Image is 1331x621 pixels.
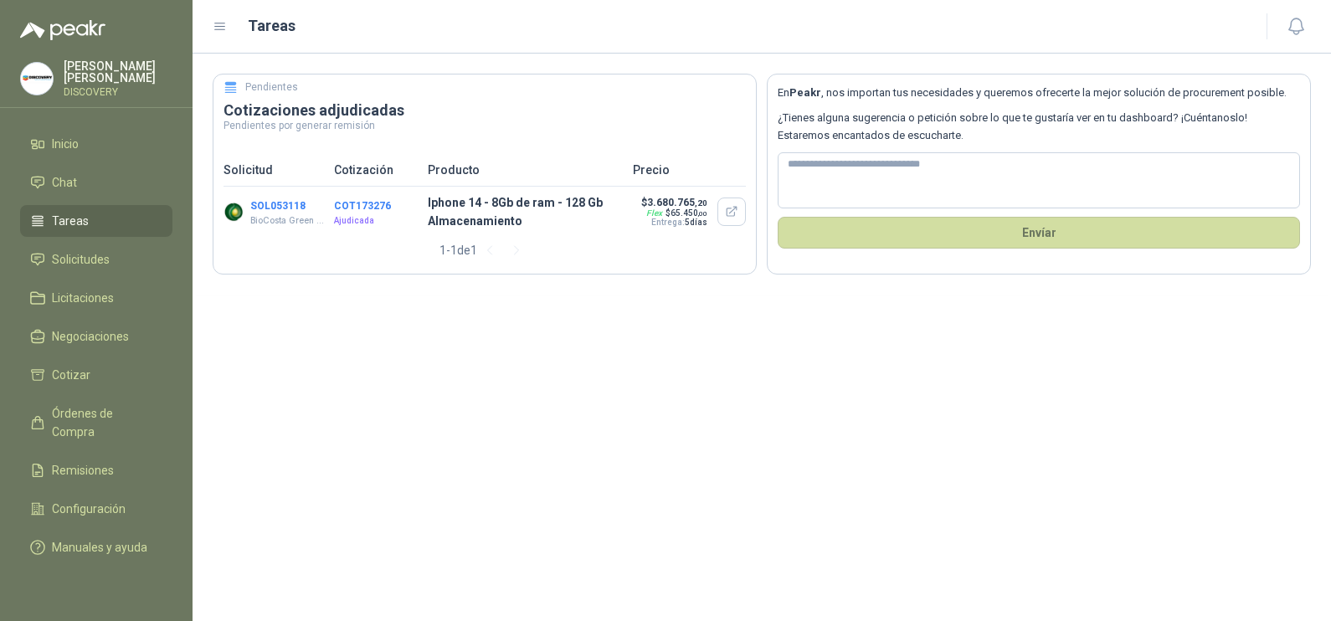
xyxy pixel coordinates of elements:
a: Negociaciones [20,321,172,352]
p: Entrega: [641,218,707,227]
b: Peakr [789,86,821,99]
p: Producto [428,161,623,179]
span: Configuración [52,500,126,518]
span: ,20 [695,198,707,208]
span: Órdenes de Compra [52,404,157,441]
div: Flex [646,208,662,218]
img: Logo peakr [20,20,105,40]
p: ¿Tienes alguna sugerencia o petición sobre lo que te gustaría ver en tu dashboard? ¡Cuéntanoslo! ... [778,110,1300,144]
p: [PERSON_NAME] [PERSON_NAME] [64,60,172,84]
img: Company Logo [21,63,53,95]
span: 5 días [685,218,707,227]
button: Envíar [778,217,1300,249]
p: DISCOVERY [64,87,172,97]
button: SOL053118 [250,200,306,212]
button: COT173276 [334,200,391,212]
span: Chat [52,173,77,192]
p: Iphone 14 - 8Gb de ram - 128 Gb Almacenamiento [428,193,623,230]
span: Negociaciones [52,327,129,346]
h1: Tareas [248,14,295,38]
p: En , nos importan tus necesidades y queremos ofrecerte la mejor solución de procurement posible. [778,85,1300,101]
p: BioCosta Green Energy S.A.S [250,214,326,228]
a: Solicitudes [20,244,172,275]
span: Tareas [52,212,89,230]
a: Tareas [20,205,172,237]
p: $ [641,197,707,208]
a: Órdenes de Compra [20,398,172,448]
span: Licitaciones [52,289,114,307]
div: 1 - 1 de 1 [439,237,531,264]
span: Remisiones [52,461,114,480]
h3: Cotizaciones adjudicadas [224,100,746,121]
p: Solicitud [224,161,324,179]
a: Manuales y ayuda [20,531,172,563]
a: Chat [20,167,172,198]
span: 3.680.765 [647,197,707,208]
h5: Pendientes [245,80,298,95]
span: $ [665,208,707,218]
a: Remisiones [20,454,172,486]
span: Manuales y ayuda [52,538,147,557]
span: Inicio [52,135,79,153]
span: Solicitudes [52,250,110,269]
span: 65.450 [671,208,707,218]
span: ,00 [698,210,707,218]
p: Pendientes por generar remisión [224,121,746,131]
a: Configuración [20,493,172,525]
p: Cotización [334,161,418,179]
img: Company Logo [224,202,244,222]
p: Precio [633,161,746,179]
a: Inicio [20,128,172,160]
a: Licitaciones [20,282,172,314]
a: Cotizar [20,359,172,391]
span: Cotizar [52,366,90,384]
p: Ajudicada [334,214,418,228]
